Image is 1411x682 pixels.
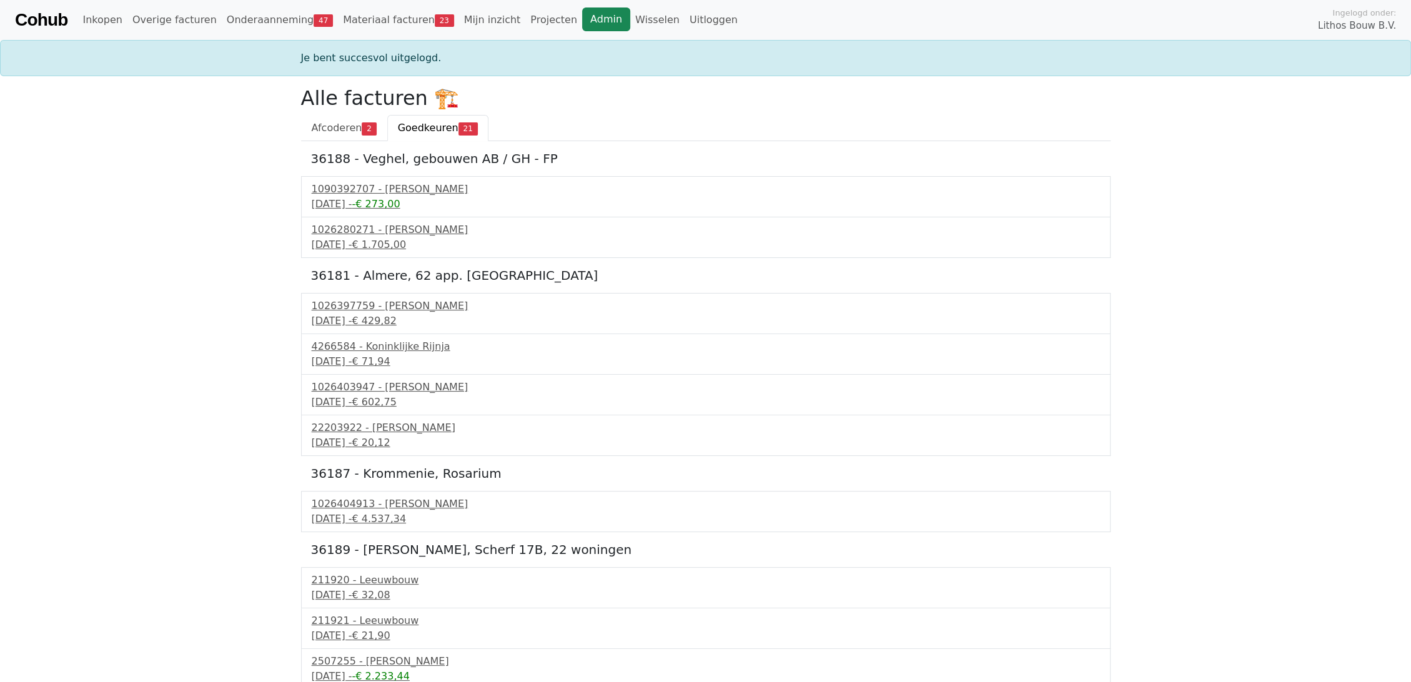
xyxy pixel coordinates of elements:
div: [DATE] - [312,435,1100,450]
a: 22203922 - [PERSON_NAME][DATE] -€ 20,12 [312,420,1100,450]
span: -€ 2.233,44 [352,670,409,682]
span: -€ 273,00 [352,198,400,210]
a: Mijn inzicht [459,7,526,32]
div: Je bent succesvol uitgelogd. [294,51,1118,66]
span: € 21,90 [352,630,390,641]
span: 2 [362,122,376,135]
h5: 36187 - Krommenie, Rosarium [311,466,1101,481]
a: Uitloggen [685,7,743,32]
h5: 36188 - Veghel, gebouwen AB / GH - FP [311,151,1101,166]
a: Onderaanneming47 [222,7,338,32]
a: 211921 - Leeuwbouw[DATE] -€ 21,90 [312,613,1100,643]
a: Inkopen [77,7,127,32]
div: [DATE] - [312,395,1100,410]
a: 1026404913 - [PERSON_NAME][DATE] -€ 4.537,34 [312,497,1100,526]
a: Projecten [525,7,582,32]
a: Materiaal facturen23 [338,7,459,32]
h5: 36189 - [PERSON_NAME], Scherf 17B, 22 woningen [311,542,1101,557]
div: 1090392707 - [PERSON_NAME] [312,182,1100,197]
span: € 1.705,00 [352,239,406,250]
a: Admin [582,7,630,31]
a: 1026397759 - [PERSON_NAME][DATE] -€ 429,82 [312,299,1100,329]
span: € 71,94 [352,355,390,367]
span: Goedkeuren [398,122,458,134]
div: [DATE] - [312,628,1100,643]
a: Goedkeuren21 [387,115,488,141]
div: [DATE] - [312,197,1100,212]
a: Wisselen [630,7,685,32]
a: 1026280271 - [PERSON_NAME][DATE] -€ 1.705,00 [312,222,1100,252]
span: € 20,12 [352,437,390,448]
div: 1026403947 - [PERSON_NAME] [312,380,1100,395]
a: Afcoderen2 [301,115,387,141]
span: Ingelogd onder: [1332,7,1396,19]
div: 211920 - Leeuwbouw [312,573,1100,588]
div: [DATE] - [312,237,1100,252]
span: € 602,75 [352,396,396,408]
div: [DATE] - [312,354,1100,369]
div: 1026404913 - [PERSON_NAME] [312,497,1100,511]
div: [DATE] - [312,314,1100,329]
div: [DATE] - [312,511,1100,526]
span: Afcoderen [312,122,362,134]
a: 4266584 - Koninklijke Rijnja[DATE] -€ 71,94 [312,339,1100,369]
div: 4266584 - Koninklijke Rijnja [312,339,1100,354]
div: 22203922 - [PERSON_NAME] [312,420,1100,435]
span: € 429,82 [352,315,396,327]
div: [DATE] - [312,588,1100,603]
a: 1026403947 - [PERSON_NAME][DATE] -€ 602,75 [312,380,1100,410]
a: Cohub [15,5,67,35]
span: 21 [458,122,478,135]
span: € 32,08 [352,589,390,601]
span: € 4.537,34 [352,513,406,525]
span: Lithos Bouw B.V. [1318,19,1396,33]
div: 1026280271 - [PERSON_NAME] [312,222,1100,237]
h5: 36181 - Almere, 62 app. [GEOGRAPHIC_DATA] [311,268,1101,283]
a: 1090392707 - [PERSON_NAME][DATE] --€ 273,00 [312,182,1100,212]
div: 211921 - Leeuwbouw [312,613,1100,628]
span: 23 [435,14,454,27]
a: 211920 - Leeuwbouw[DATE] -€ 32,08 [312,573,1100,603]
h2: Alle facturen 🏗️ [301,86,1111,110]
div: 1026397759 - [PERSON_NAME] [312,299,1100,314]
div: 2507255 - [PERSON_NAME] [312,654,1100,669]
a: Overige facturen [127,7,222,32]
span: 47 [314,14,333,27]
